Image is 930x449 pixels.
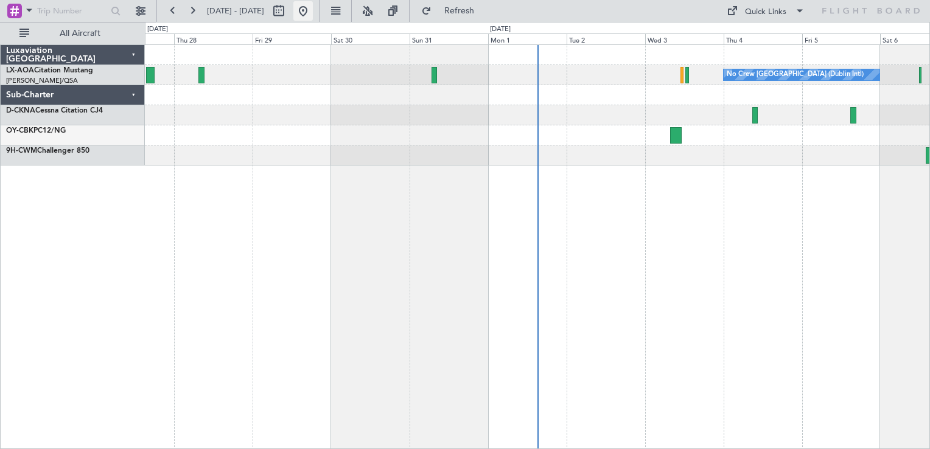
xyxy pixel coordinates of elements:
span: Refresh [434,7,485,15]
div: Wed 3 [645,33,724,44]
div: No Crew [GEOGRAPHIC_DATA] (Dublin Intl) [727,66,864,84]
div: Fri 29 [253,33,331,44]
div: Quick Links [745,6,786,18]
div: Thu 28 [174,33,253,44]
a: 9H-CWMChallenger 850 [6,147,89,155]
div: [DATE] [147,24,168,35]
a: [PERSON_NAME]/QSA [6,76,78,85]
div: Sun 31 [410,33,488,44]
button: Refresh [416,1,489,21]
span: All Aircraft [32,29,128,38]
a: LX-AOACitation Mustang [6,67,93,74]
span: 9H-CWM [6,147,37,155]
span: OY-CBK [6,127,33,134]
button: All Aircraft [13,24,132,43]
button: Quick Links [721,1,811,21]
a: OY-CBKPC12/NG [6,127,66,134]
span: D-CKNA [6,107,35,114]
div: Mon 1 [488,33,567,44]
div: Sat 30 [331,33,410,44]
div: Tue 2 [567,33,645,44]
div: [DATE] [490,24,511,35]
div: Thu 4 [724,33,802,44]
span: LX-AOA [6,67,34,74]
a: D-CKNACessna Citation CJ4 [6,107,103,114]
span: [DATE] - [DATE] [207,5,264,16]
input: Trip Number [37,2,107,20]
div: Fri 5 [802,33,881,44]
